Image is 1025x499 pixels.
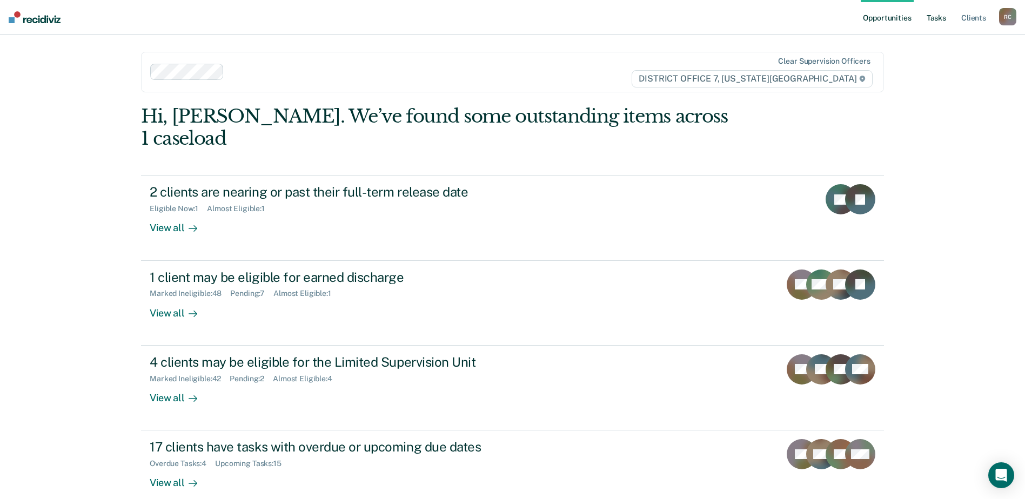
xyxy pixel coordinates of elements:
[150,184,529,200] div: 2 clients are nearing or past their full-term release date
[988,462,1014,488] div: Open Intercom Messenger
[150,213,210,234] div: View all
[230,374,273,383] div: Pending : 2
[150,354,529,370] div: 4 clients may be eligible for the Limited Supervision Unit
[150,298,210,319] div: View all
[141,105,735,150] div: Hi, [PERSON_NAME]. We’ve found some outstanding items across 1 caseload
[150,204,207,213] div: Eligible Now : 1
[999,8,1016,25] div: R C
[273,289,340,298] div: Almost Eligible : 1
[141,261,884,346] a: 1 client may be eligible for earned dischargeMarked Ineligible:48Pending:7Almost Eligible:1View all
[999,8,1016,25] button: RC
[230,289,273,298] div: Pending : 7
[150,459,215,468] div: Overdue Tasks : 4
[632,70,872,87] span: DISTRICT OFFICE 7, [US_STATE][GEOGRAPHIC_DATA]
[141,346,884,430] a: 4 clients may be eligible for the Limited Supervision UnitMarked Ineligible:42Pending:2Almost Eli...
[273,374,341,383] div: Almost Eligible : 4
[141,175,884,260] a: 2 clients are nearing or past their full-term release dateEligible Now:1Almost Eligible:1View all
[150,289,230,298] div: Marked Ineligible : 48
[150,439,529,455] div: 17 clients have tasks with overdue or upcoming due dates
[207,204,273,213] div: Almost Eligible : 1
[150,383,210,404] div: View all
[215,459,290,468] div: Upcoming Tasks : 15
[9,11,61,23] img: Recidiviz
[150,374,230,383] div: Marked Ineligible : 42
[150,269,529,285] div: 1 client may be eligible for earned discharge
[778,57,870,66] div: Clear supervision officers
[150,468,210,489] div: View all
